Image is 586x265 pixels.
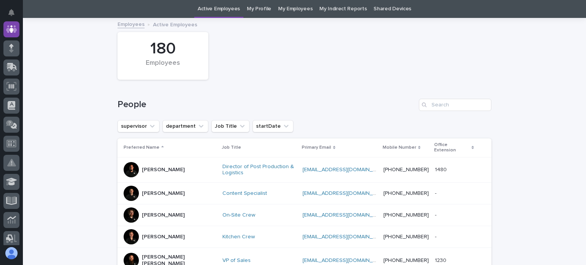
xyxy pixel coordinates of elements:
[302,143,331,152] p: Primary Email
[3,245,19,261] button: users-avatar
[253,120,293,132] button: startDate
[118,183,491,204] tr: [PERSON_NAME]Content Specialist [EMAIL_ADDRESS][DOMAIN_NAME] [PHONE_NUMBER]--
[118,204,491,226] tr: [PERSON_NAME]On-Site Crew [EMAIL_ADDRESS][DOMAIN_NAME] [PHONE_NUMBER]--
[118,120,159,132] button: supervisor
[222,212,255,218] a: On-Site Crew
[222,164,296,177] a: Director of Post Production & Logistics
[222,143,241,152] p: Job Title
[383,212,429,218] a: [PHONE_NUMBER]
[130,59,195,75] div: Employees
[435,165,448,173] p: 1480
[118,99,416,110] h1: People
[383,167,429,172] a: [PHONE_NUMBER]
[303,234,389,239] a: [EMAIL_ADDRESS][DOMAIN_NAME]
[3,5,19,21] button: Notifications
[142,234,185,240] p: [PERSON_NAME]
[222,257,251,264] a: VP of Sales
[118,19,145,28] a: Employees
[163,120,208,132] button: department
[303,212,389,218] a: [EMAIL_ADDRESS][DOMAIN_NAME]
[435,210,438,218] p: -
[142,167,185,173] p: [PERSON_NAME]
[383,143,416,152] p: Mobile Number
[118,157,491,183] tr: [PERSON_NAME]Director of Post Production & Logistics [EMAIL_ADDRESS][DOMAIN_NAME] [PHONE_NUMBER]1...
[303,167,389,172] a: [EMAIL_ADDRESS][DOMAIN_NAME]
[211,120,250,132] button: Job Title
[434,141,470,155] p: Office Extension
[118,226,491,248] tr: [PERSON_NAME]Kitchen Crew [EMAIL_ADDRESS][DOMAIN_NAME] [PHONE_NUMBER]--
[130,39,195,58] div: 180
[124,143,159,152] p: Preferred Name
[419,99,491,111] input: Search
[303,258,389,263] a: [EMAIL_ADDRESS][DOMAIN_NAME]
[435,256,448,264] p: 1230
[142,190,185,197] p: [PERSON_NAME]
[10,9,19,21] div: Notifications
[435,232,438,240] p: -
[383,234,429,239] a: [PHONE_NUMBER]
[222,234,255,240] a: Kitchen Crew
[153,20,197,28] p: Active Employees
[303,191,389,196] a: [EMAIL_ADDRESS][DOMAIN_NAME]
[435,189,438,197] p: -
[383,258,429,263] a: [PHONE_NUMBER]
[383,191,429,196] a: [PHONE_NUMBER]
[142,212,185,218] p: [PERSON_NAME]
[222,190,267,197] a: Content Specialist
